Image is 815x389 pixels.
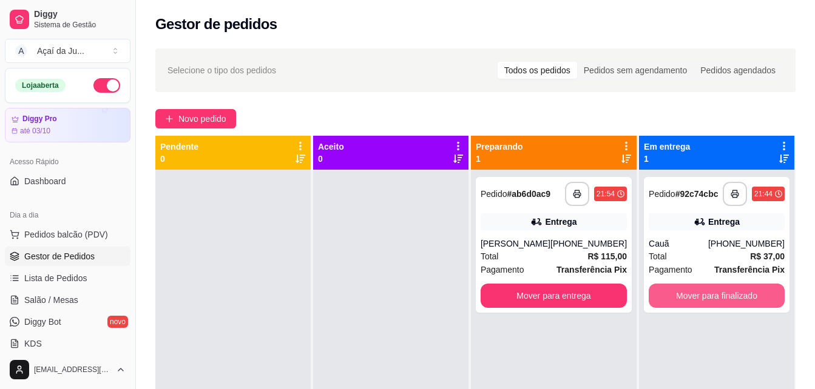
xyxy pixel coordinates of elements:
strong: R$ 115,00 [587,251,627,261]
div: 21:44 [754,189,773,199]
span: Salão / Mesas [24,294,78,306]
span: Diggy [34,9,126,20]
a: Lista de Pedidos [5,268,130,288]
button: Mover para finalizado [649,284,785,308]
button: Select a team [5,39,130,63]
div: Entrega [545,216,577,228]
div: Dia a dia [5,205,130,225]
strong: # ab6d0ac9 [507,189,550,199]
p: 0 [160,153,198,165]
span: KDS [24,337,42,350]
p: Aceito [318,141,344,153]
button: Alterar Status [93,78,120,93]
div: [PHONE_NUMBER] [550,238,627,250]
div: Entrega [708,216,740,228]
span: Novo pedido [178,112,226,125]
strong: R$ 37,00 [750,251,785,261]
p: Em entrega [644,141,690,153]
strong: # 92c74cbc [675,189,719,199]
span: Total [649,250,667,263]
p: 0 [318,153,344,165]
a: KDS [5,334,130,353]
div: Cauã [649,238,708,250]
span: A [15,45,27,57]
span: Total [481,250,499,263]
span: Sistema de Gestão [34,20,126,30]
div: Todos os pedidos [498,62,577,79]
a: Diggy Botnovo [5,312,130,331]
span: Diggy Bot [24,316,61,328]
button: Pedidos balcão (PDV) [5,225,130,244]
span: [EMAIL_ADDRESS][DOMAIN_NAME] [34,365,111,374]
a: Diggy Proaté 03/10 [5,108,130,142]
div: Acesso Rápido [5,152,130,171]
div: Loja aberta [15,79,66,92]
span: Pedido [481,189,507,199]
strong: Transferência Pix [714,265,785,274]
div: Pedidos sem agendamento [577,62,694,79]
span: Pagamento [481,263,524,276]
button: Mover para entrega [481,284,627,308]
a: Salão / Mesas [5,290,130,310]
button: Novo pedido [155,109,236,128]
p: 1 [476,153,523,165]
article: até 03/10 [20,126,50,136]
span: Gestor de Pedidos [24,250,95,262]
span: Pagamento [649,263,692,276]
strong: Transferência Pix [556,265,627,274]
span: Lista de Pedidos [24,272,87,284]
a: DiggySistema de Gestão [5,5,130,34]
h2: Gestor de pedidos [155,15,277,34]
p: Preparando [476,141,523,153]
article: Diggy Pro [22,115,57,124]
a: Gestor de Pedidos [5,247,130,266]
span: Selecione o tipo dos pedidos [167,64,276,77]
div: 21:54 [597,189,615,199]
div: [PHONE_NUMBER] [708,238,785,250]
button: [EMAIL_ADDRESS][DOMAIN_NAME] [5,355,130,384]
div: Pedidos agendados [694,62,782,79]
div: [PERSON_NAME] [481,238,550,250]
span: Dashboard [24,175,66,187]
span: Pedidos balcão (PDV) [24,228,108,241]
p: Pendente [160,141,198,153]
span: Pedido [649,189,675,199]
div: Açaí da Ju ... [37,45,84,57]
a: Dashboard [5,171,130,191]
p: 1 [644,153,690,165]
span: plus [165,115,174,123]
